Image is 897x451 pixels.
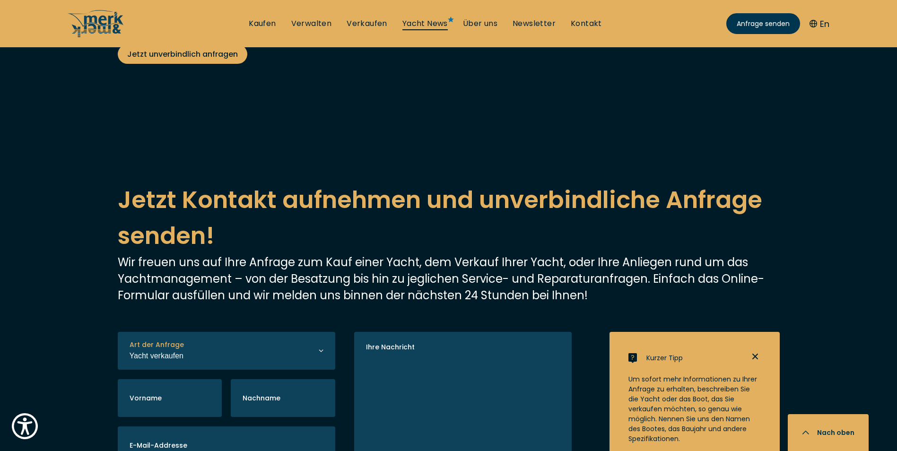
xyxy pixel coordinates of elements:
button: Nach oben [788,414,869,451]
button: En [810,17,829,30]
a: Über uns [463,18,497,29]
a: Jetzt unverbindlich anfragen [118,44,247,64]
span: Anfrage senden [737,19,790,29]
label: Art der Anfrage [130,340,184,350]
p: Um sofort mehr Informationen zu Ihrer Anfrage zu erhalten, beschreiben Sie die Yacht oder das Boo... [628,374,761,444]
a: Yacht News [402,18,448,29]
span: Jetzt unverbindlich anfragen [127,48,238,60]
a: Verkaufen [347,18,387,29]
h2: Jetzt Kontakt aufnehmen und unverbindliche Anfrage senden! [118,182,780,254]
label: E-Mail-Addresse [130,441,187,451]
a: Newsletter [513,18,556,29]
label: Vorname [130,393,162,403]
a: Anfrage senden [726,13,800,34]
button: Show Accessibility Preferences [9,411,40,442]
a: Kaufen [249,18,276,29]
label: Nachname [243,393,280,403]
a: Verwalten [291,18,332,29]
label: Ihre Nachricht [366,342,415,352]
a: Kontakt [571,18,602,29]
span: Kurzer Tipp [646,353,683,363]
p: Wir freuen uns auf Ihre Anfrage zum Kauf einer Yacht, dem Verkauf Ihrer Yacht, oder Ihre Anliegen... [118,254,780,304]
